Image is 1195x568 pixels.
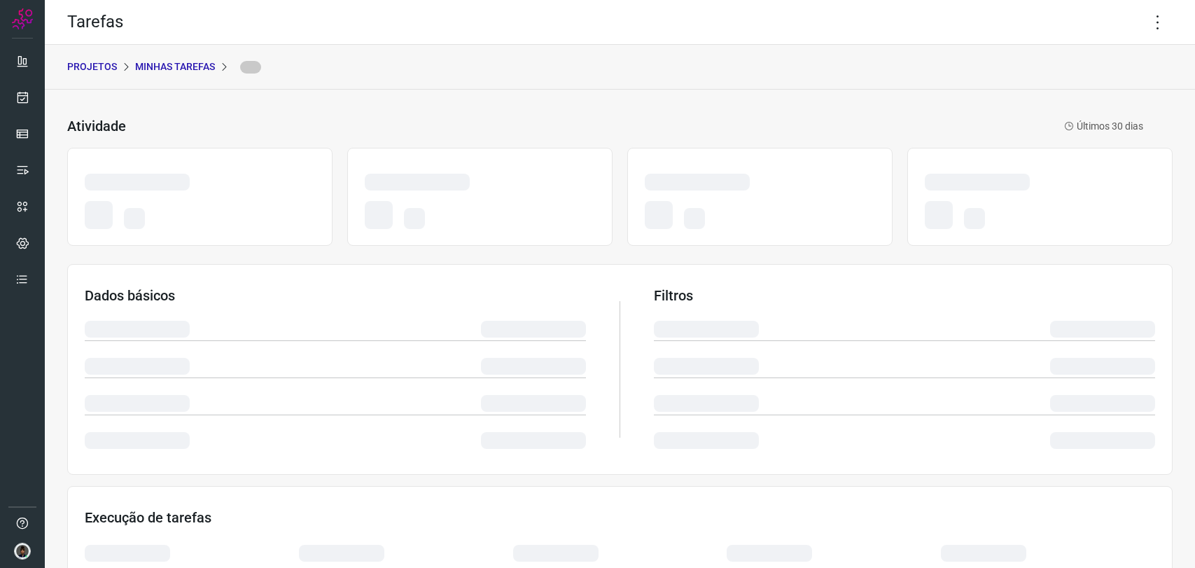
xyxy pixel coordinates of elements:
[67,118,126,134] h3: Atividade
[654,287,1155,304] h3: Filtros
[67,12,123,32] h2: Tarefas
[1064,119,1143,134] p: Últimos 30 dias
[135,60,215,74] p: Minhas Tarefas
[67,60,117,74] p: PROJETOS
[85,509,1155,526] h3: Execução de tarefas
[12,8,33,29] img: Logo
[85,287,586,304] h3: Dados básicos
[14,543,31,560] img: d44150f10045ac5288e451a80f22ca79.png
